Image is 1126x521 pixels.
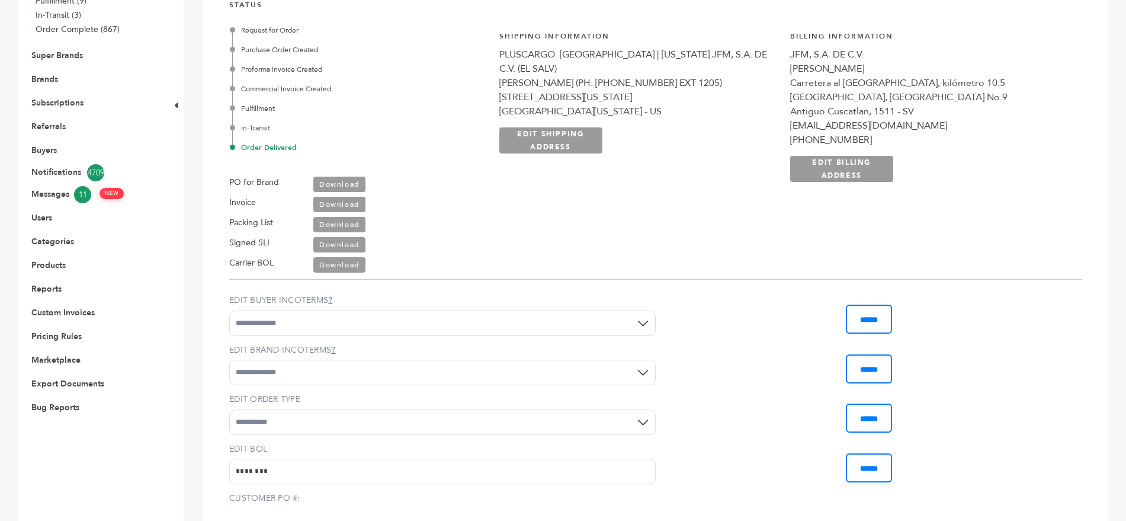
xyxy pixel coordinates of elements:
div: Proforma Invoice Created [232,64,486,75]
a: Order Complete (867) [36,24,120,35]
a: In-Transit (3) [36,9,81,21]
div: PLUSCARGO [GEOGRAPHIC_DATA] | [US_STATE] JFM, S.A. DE C.V. (EL SALV) [499,47,778,76]
label: EDIT BUYER INCOTERMS [229,295,656,306]
a: EDIT SHIPPING ADDRESS [499,127,602,154]
div: Carretera al [GEOGRAPHIC_DATA], kilómetro 10.5 [790,76,1069,90]
div: [PERSON_NAME] (PH: [PHONE_NUMBER] EXT 1205) [499,76,778,90]
span: NEW [100,188,124,199]
a: Custom Invoices [31,307,95,318]
span: 4709 [87,164,104,181]
h4: Shipping Information [499,31,778,47]
div: [EMAIL_ADDRESS][DOMAIN_NAME] [790,119,1069,133]
div: JFM, S.A. DE C.V. [790,47,1069,62]
a: Download [313,177,365,192]
a: Subscriptions [31,97,84,108]
div: [PHONE_NUMBER] [790,133,1069,147]
div: [GEOGRAPHIC_DATA], [GEOGRAPHIC_DATA] No.9 [790,90,1069,104]
a: Referrals [31,121,66,132]
label: EDIT BOL [229,443,656,455]
label: PO for Brand [229,175,279,190]
label: EDIT ORDER TYPE [229,394,656,405]
a: Download [313,257,365,273]
a: Export Documents [31,378,104,389]
label: EDIT BRAND INCOTERMS [229,344,656,356]
label: Signed SLI [229,236,270,250]
a: Users [31,212,52,223]
a: Marketplace [31,354,81,366]
a: Download [313,237,365,252]
a: Download [313,217,365,232]
div: Commercial Invoice Created [232,84,486,94]
div: [STREET_ADDRESS][US_STATE] [499,90,778,104]
a: Products [31,260,66,271]
h4: Billing Information [790,31,1069,47]
a: Pricing Rules [31,331,82,342]
a: Download [313,197,365,212]
div: Fulfillment [232,103,486,114]
a: Notifications4709 [31,164,152,181]
a: EDIT BILLING ADDRESS [790,156,893,182]
label: CUSTOMER PO #: [229,493,300,504]
a: ? [328,295,332,306]
label: Carrier BOL [229,256,274,270]
div: Order Delivered [232,142,486,153]
span: 11 [74,186,91,203]
label: Packing List [229,216,273,230]
a: Reports [31,283,62,295]
a: Brands [31,73,58,85]
a: Messages11 NEW [31,186,152,203]
div: [PERSON_NAME] [790,62,1069,76]
div: Purchase Order Created [232,44,486,55]
a: Categories [31,236,74,247]
a: Super Brands [31,50,83,61]
div: [GEOGRAPHIC_DATA][US_STATE] - US [499,104,778,119]
a: ? [331,344,335,356]
a: Buyers [31,145,57,156]
a: Bug Reports [31,402,79,413]
label: Invoice [229,196,256,210]
div: Antiguo Cuscatlan, 1511 - SV [790,104,1069,119]
div: Request for Order [232,25,486,36]
div: In-Transit [232,123,486,133]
